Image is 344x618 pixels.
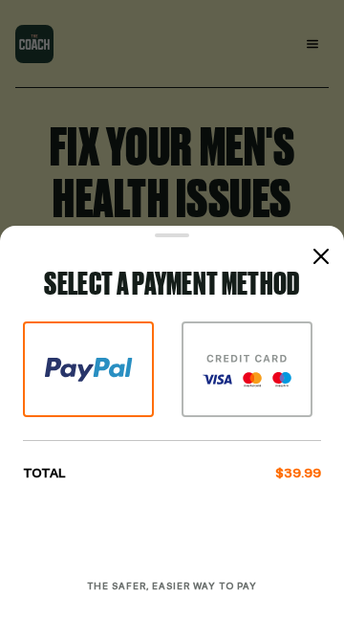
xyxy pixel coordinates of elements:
span: The safer, easier way to pay [87,580,257,591]
img: icon [182,321,312,417]
span: $39.99 [275,464,321,483]
iframe: PayPal-paypal [23,506,321,559]
img: icon [23,321,154,417]
span: TOTAL [23,464,66,483]
p: Select a payment method [23,268,321,298]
